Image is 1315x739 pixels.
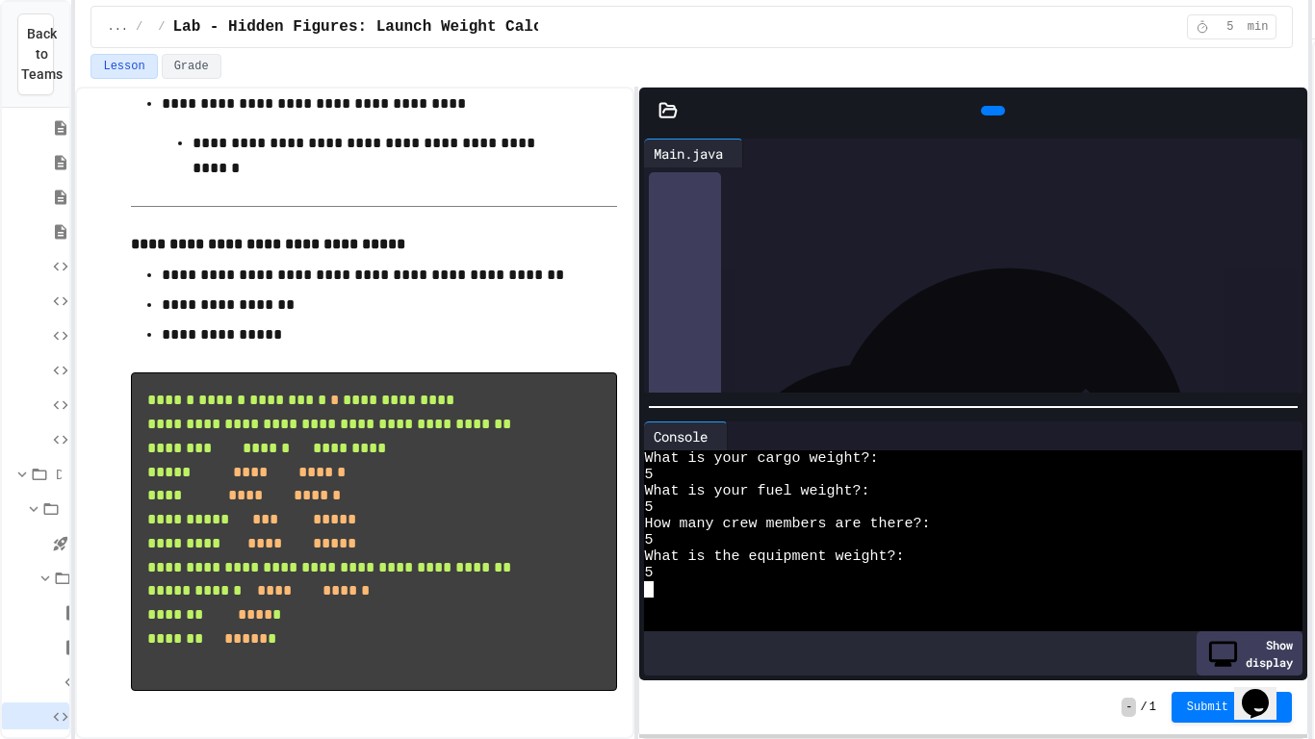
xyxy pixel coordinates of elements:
span: How many crew members are there?: [644,516,930,532]
span: / [136,19,142,35]
span: ... [107,19,128,35]
div: Main.java [644,143,733,164]
iframe: chat widget [1234,662,1296,720]
span: What is the equipment weight?: [644,548,904,565]
span: 5 [644,467,653,483]
span: / [1140,700,1147,715]
span: 5 [644,532,653,548]
div: Console [644,421,728,450]
span: / [158,19,165,35]
span: Lab - Hidden Figures: Launch Weight Calculator [172,15,598,38]
button: Submit Answer [1172,692,1293,723]
span: 5 [1215,19,1246,35]
button: Grade [162,54,221,79]
span: 5 [644,565,653,581]
span: 1 [1149,700,1156,715]
span: D9-11: Module Wrap Up [56,464,62,484]
span: 5 [644,499,653,516]
span: min [1248,19,1269,35]
span: What is your cargo weight?: [644,450,878,467]
span: Submit Answer [1187,700,1277,715]
span: Back to Teams [21,24,63,85]
button: Lesson [90,54,157,79]
div: Show display [1197,631,1302,675]
span: What is your fuel weight?: [644,483,869,499]
div: Console [644,426,717,446]
span: - [1122,698,1136,717]
button: Back to Teams [17,13,54,95]
div: Main.java [644,139,743,167]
